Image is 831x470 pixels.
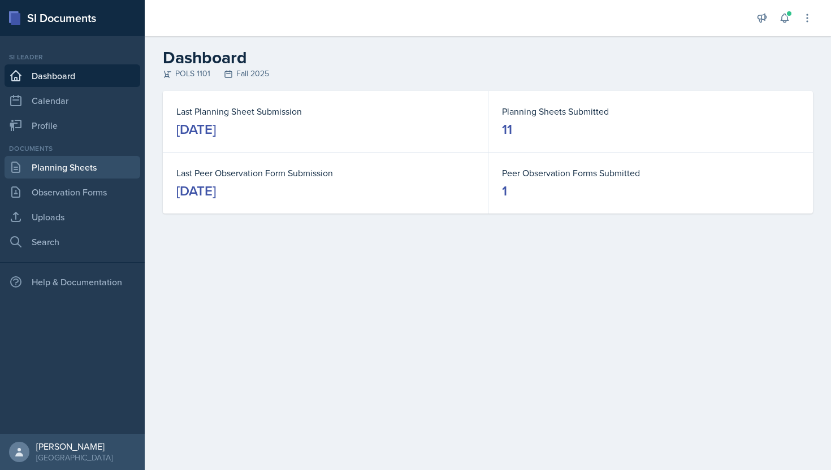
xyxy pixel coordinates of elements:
[5,89,140,112] a: Calendar
[5,156,140,179] a: Planning Sheets
[502,105,799,118] dt: Planning Sheets Submitted
[5,114,140,137] a: Profile
[176,182,216,200] div: [DATE]
[502,182,507,200] div: 1
[502,120,512,138] div: 11
[5,181,140,203] a: Observation Forms
[36,441,112,452] div: [PERSON_NAME]
[5,143,140,154] div: Documents
[163,47,813,68] h2: Dashboard
[176,120,216,138] div: [DATE]
[5,271,140,293] div: Help & Documentation
[502,166,799,180] dt: Peer Observation Forms Submitted
[36,452,112,463] div: [GEOGRAPHIC_DATA]
[5,230,140,253] a: Search
[176,105,474,118] dt: Last Planning Sheet Submission
[5,52,140,62] div: Si leader
[176,166,474,180] dt: Last Peer Observation Form Submission
[5,206,140,228] a: Uploads
[5,64,140,87] a: Dashboard
[163,68,813,80] div: POLS 1101 Fall 2025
